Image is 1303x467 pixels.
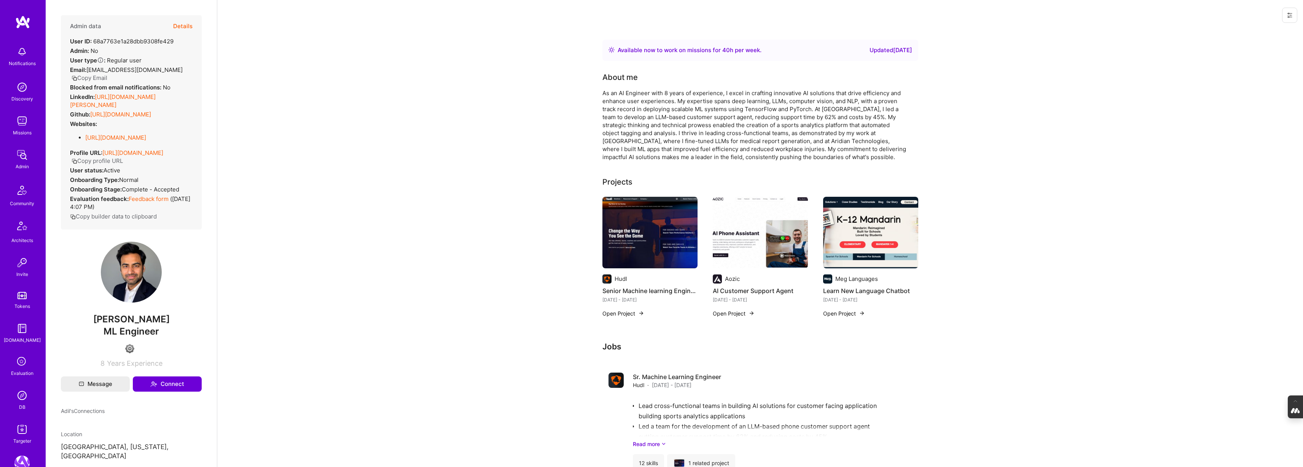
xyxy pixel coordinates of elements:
img: logo [15,15,30,29]
h4: Sr. Machine Learning Engineer [633,373,721,381]
h4: Learn New Language Chatbot [823,286,918,296]
img: Company logo [713,274,722,284]
img: Admin Search [14,388,30,403]
div: Projects [602,176,632,188]
div: About me [602,72,638,83]
div: [DATE] - [DATE] [713,296,808,304]
span: Hudl [633,381,644,389]
strong: Blocked from email notifications: [70,84,163,91]
button: Message [61,376,130,392]
strong: Profile URL: [70,149,102,156]
div: 68a7763e1a28dbb9308fe429 [70,37,174,45]
button: Open Project [602,309,644,317]
div: Meg Languages [835,275,878,283]
img: guide book [14,321,30,336]
img: Limited Access [125,344,134,353]
img: Community [13,181,31,199]
a: [URL][DOMAIN_NAME] [90,111,151,118]
span: Complete - Accepted [122,186,179,193]
div: [DOMAIN_NAME] [4,336,41,344]
span: · [647,381,649,389]
img: arrow-right [859,310,865,316]
span: 40 [722,46,730,54]
i: icon SelectionTeam [15,355,29,369]
img: Hudl [674,459,684,467]
button: Details [173,15,193,37]
img: Availability [608,47,615,53]
div: No [70,83,170,91]
div: Evaluation [11,369,33,377]
button: Copy Email [72,74,107,82]
span: [EMAIL_ADDRESS][DOMAIN_NAME] [86,66,183,73]
a: Read more [633,440,912,448]
strong: Onboarding Type: [70,176,119,183]
img: Skill Targeter [14,422,30,437]
div: Community [10,199,34,207]
p: [GEOGRAPHIC_DATA], [US_STATE], [GEOGRAPHIC_DATA] [61,443,202,461]
img: Invite [14,255,30,270]
div: Aozic [725,275,740,283]
div: Regular user [70,56,142,64]
button: Connect [133,376,202,392]
div: Hudl [615,275,627,283]
strong: User ID: [70,38,92,45]
div: [DATE] - [DATE] [823,296,918,304]
div: Invite [16,270,28,278]
div: Architects [11,236,33,244]
div: Discovery [11,95,33,103]
h4: Admin data [70,23,101,30]
div: DB [19,403,25,411]
a: [URL][DOMAIN_NAME][PERSON_NAME] [70,93,156,108]
strong: Email: [70,66,86,73]
strong: Evaluation feedback: [70,195,129,202]
span: [DATE] - [DATE] [652,381,691,389]
div: Targeter [13,437,31,445]
img: arrow-right [749,310,755,316]
a: [URL][DOMAIN_NAME] [102,149,163,156]
button: Open Project [713,309,755,317]
i: icon Mail [79,381,84,387]
img: arrow-right [638,310,644,316]
h3: Jobs [602,342,918,351]
img: Architects [13,218,31,236]
i: icon Connect [150,381,157,387]
div: Missions [13,129,32,137]
a: [URL][DOMAIN_NAME] [85,134,146,141]
h4: AI Customer Support Agent [713,286,808,296]
img: admin teamwork [14,147,30,163]
button: Open Project [823,309,865,317]
img: User Avatar [101,242,162,303]
div: ( [DATE] 4:07 PM ) [70,195,193,211]
div: No [70,47,98,55]
img: Company logo [608,373,624,388]
strong: User type : [70,57,105,64]
strong: Admin: [70,47,89,54]
span: normal [119,176,139,183]
button: Copy profile URL [72,157,123,165]
div: Tokens [14,302,30,310]
span: Years Experience [107,359,162,367]
span: 8 [100,359,105,367]
span: ML Engineer [104,326,159,337]
img: Company logo [823,274,832,284]
i: Help [97,57,104,64]
button: Copy builder data to clipboard [70,212,157,220]
span: [PERSON_NAME] [61,314,202,325]
i: icon Copy [70,214,76,220]
div: Notifications [9,59,36,67]
div: Available now to work on missions for h per week . [618,46,761,55]
h4: Senior Machine learning Engineer [602,286,698,296]
strong: User status: [70,167,104,174]
div: Location [61,430,202,438]
a: Feedback form [129,195,169,202]
img: discovery [14,80,30,95]
img: tokens [18,292,27,299]
div: Admin [16,163,29,171]
span: Active [104,167,120,174]
img: teamwork [14,113,30,129]
div: As an AI Engineer with 8 years of experience, I excel in crafting innovative AI solutions that dr... [602,89,907,161]
strong: Github: [70,111,90,118]
img: bell [14,44,30,59]
div: Updated [DATE] [870,46,912,55]
img: Company logo [602,274,612,284]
